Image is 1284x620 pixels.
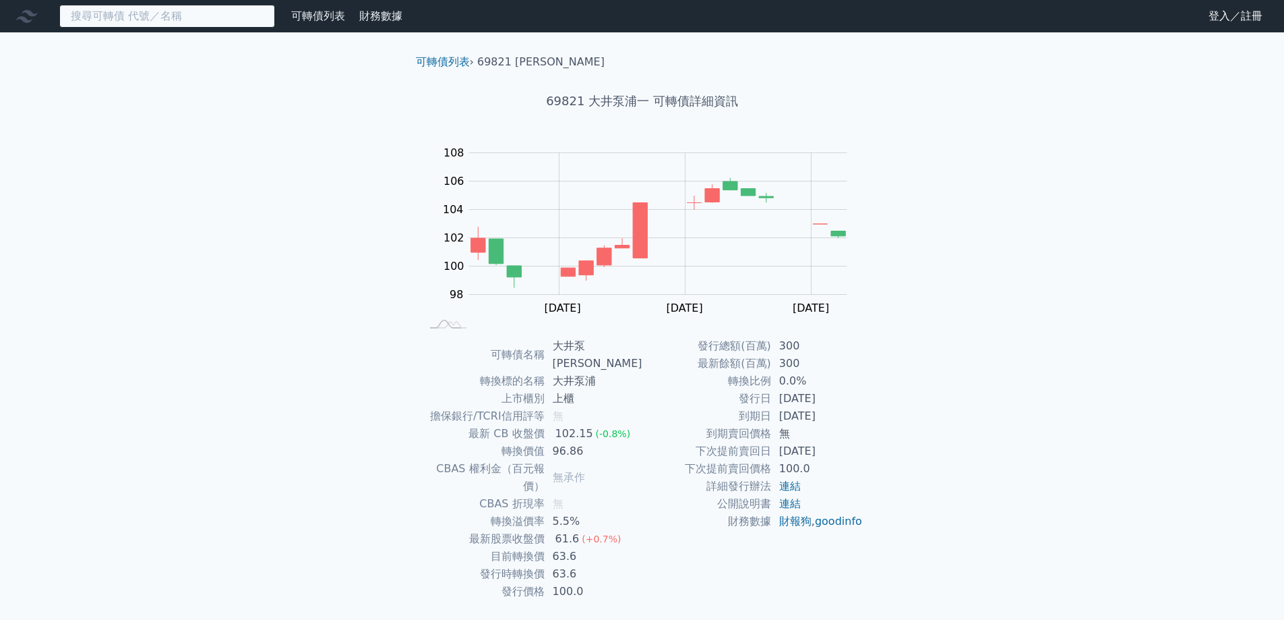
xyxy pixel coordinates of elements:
[545,443,642,460] td: 96.86
[421,495,545,513] td: CBAS 折現率
[421,372,545,390] td: 轉換標的名稱
[444,146,464,159] tspan: 108
[642,460,771,478] td: 下次提前賣回價格
[553,530,582,548] div: 61.6
[545,513,642,530] td: 5.5%
[642,478,771,495] td: 詳細發行辦法
[421,548,545,565] td: 目前轉換價
[553,425,596,443] div: 102.15
[667,302,703,314] tspan: [DATE]
[471,178,846,288] g: Series
[771,337,863,355] td: 300
[793,302,829,314] tspan: [DATE]
[421,407,545,425] td: 擔保銀行/TCRI信用評等
[771,425,863,443] td: 無
[444,175,464,188] tspan: 106
[421,513,545,530] td: 轉換溢價率
[421,565,545,583] td: 發行時轉換價
[443,203,464,216] tspan: 104
[416,55,470,68] a: 可轉債列表
[771,407,863,425] td: [DATE]
[545,583,642,600] td: 100.0
[596,428,631,439] span: (-0.8%)
[421,337,545,372] td: 可轉債名稱
[421,460,545,495] td: CBAS 權利金（百元報價）
[59,5,275,28] input: 搜尋可轉債 代號／名稱
[553,471,585,484] span: 無承作
[421,390,545,407] td: 上市櫃別
[771,372,863,390] td: 0.0%
[450,288,463,301] tspan: 98
[642,372,771,390] td: 轉換比例
[771,390,863,407] td: [DATE]
[815,515,862,528] a: goodinfo
[779,515,812,528] a: 財報狗
[642,355,771,372] td: 最新餘額(百萬)
[779,480,801,492] a: 連結
[477,54,605,70] li: 69821 [PERSON_NAME]
[359,9,402,22] a: 財務數據
[771,355,863,372] td: 300
[642,443,771,460] td: 下次提前賣回日
[421,443,545,460] td: 轉換價值
[444,231,464,244] tspan: 102
[642,495,771,513] td: 公開說明書
[545,337,642,372] td: 大井泵[PERSON_NAME]
[771,460,863,478] td: 100.0
[642,407,771,425] td: 到期日
[421,583,545,600] td: 發行價格
[582,534,621,544] span: (+0.7%)
[642,337,771,355] td: 發行總額(百萬)
[771,513,863,530] td: ,
[444,260,464,273] tspan: 100
[771,443,863,460] td: [DATE]
[545,302,581,314] tspan: [DATE]
[642,425,771,443] td: 到期賣回價格
[416,54,474,70] li: ›
[545,565,642,583] td: 63.6
[545,390,642,407] td: 上櫃
[545,372,642,390] td: 大井泵浦
[421,425,545,443] td: 最新 CB 收盤價
[779,497,801,510] a: 連結
[545,548,642,565] td: 63.6
[642,390,771,407] td: 發行日
[436,146,867,314] g: Chart
[421,530,545,548] td: 最新股票收盤價
[1198,5,1273,27] a: 登入／註冊
[553,410,563,422] span: 無
[405,92,880,111] h1: 69821 大井泵浦一 可轉債詳細資訊
[553,497,563,510] span: 無
[291,9,345,22] a: 可轉債列表
[642,513,771,530] td: 財務數據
